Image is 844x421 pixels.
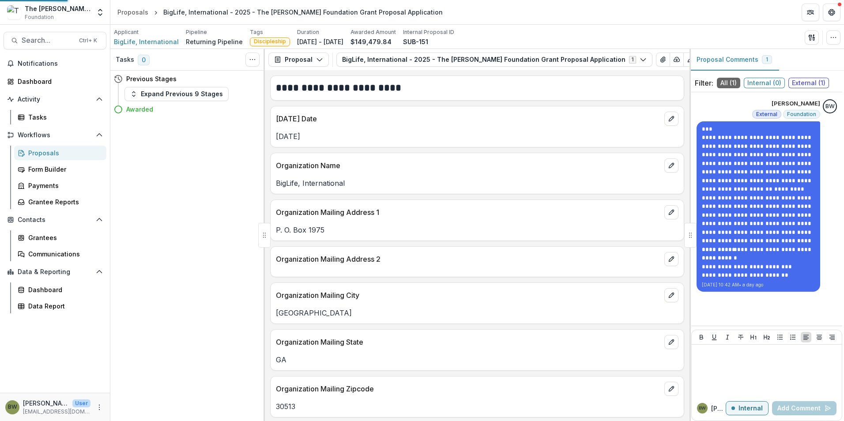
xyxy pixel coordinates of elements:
p: User [72,399,90,407]
button: edit [664,158,678,173]
span: External ( 1 ) [788,78,829,88]
span: Contacts [18,216,92,224]
h4: Awarded [126,105,153,114]
p: SUB-151 [403,37,428,46]
button: Toggle View Cancelled Tasks [245,53,260,67]
p: Organization Mailing Zipcode [276,383,661,394]
span: Data & Reporting [18,268,92,276]
button: BigLife, International - 2025 - The [PERSON_NAME] Foundation Grant Proposal Application1 [336,53,652,67]
button: Edit as form [683,53,697,67]
a: Dashboard [14,282,106,297]
p: Filter: [695,78,713,88]
p: [PERSON_NAME] [772,99,820,108]
div: Ctrl + K [77,36,99,45]
button: Internal [726,401,769,415]
p: Tags [250,28,263,36]
button: Align Right [827,332,837,342]
span: Foundation [25,13,54,21]
span: 1 [766,56,768,63]
button: Proposal Comments [690,49,779,71]
p: Internal [738,405,763,412]
button: edit [664,252,678,266]
p: Organization Mailing Address 2 [276,254,661,264]
div: Grantees [28,233,99,242]
p: [GEOGRAPHIC_DATA] [276,308,678,318]
div: Payments [28,181,99,190]
a: Grantee Reports [14,195,106,209]
a: BigLife, International [114,37,179,46]
div: Dashboard [28,285,99,294]
div: The [PERSON_NAME] Foundation [25,4,90,13]
button: Get Help [823,4,840,21]
button: Heading 1 [748,332,759,342]
div: Tasks [28,113,99,122]
button: Open Activity [4,92,106,106]
div: Communications [28,249,99,259]
p: Returning Pipeline [186,37,243,46]
p: Organization Mailing State [276,337,661,347]
p: P. O. Box 1975 [276,225,678,235]
button: Bullet List [775,332,785,342]
div: Proposals [117,8,148,17]
span: External [756,111,777,117]
a: Tasks [14,110,106,124]
button: Underline [709,332,720,342]
p: [PERSON_NAME] [23,398,69,408]
p: BigLife, International [276,178,678,188]
span: Notifications [18,60,103,68]
nav: breadcrumb [114,6,446,19]
span: Activity [18,96,92,103]
p: Internal Proposal ID [403,28,454,36]
p: [DATE] Date [276,113,661,124]
p: [DATE] 10:42 AM • a day ago [702,282,815,288]
a: Proposals [114,6,152,19]
p: Organization Mailing Address 1 [276,207,661,218]
span: Foundation [787,111,816,117]
div: BigLife, International - 2025 - The [PERSON_NAME] Foundation Grant Proposal Application [163,8,443,17]
button: Italicize [722,332,733,342]
button: Partners [802,4,819,21]
button: More [94,402,105,413]
span: Discipleship [254,38,286,45]
a: Data Report [14,299,106,313]
button: Proposal [268,53,329,67]
p: Organization Name [276,160,661,171]
button: Notifications [4,56,106,71]
p: [DATE] [276,131,678,142]
button: Search... [4,32,106,49]
div: Blair White [699,406,706,410]
p: GA [276,354,678,365]
button: Add Comment [772,401,836,415]
a: Communications [14,247,106,261]
a: Proposals [14,146,106,160]
div: Proposals [28,148,99,158]
button: Open Data & Reporting [4,265,106,279]
p: Applicant [114,28,139,36]
h3: Tasks [116,56,134,64]
div: Data Report [28,301,99,311]
span: Internal ( 0 ) [744,78,785,88]
button: edit [664,382,678,396]
h4: Previous Stages [126,74,177,83]
div: Form Builder [28,165,99,174]
div: Blair White [825,104,835,109]
span: Search... [22,36,74,45]
button: edit [664,288,678,302]
div: Dashboard [18,77,99,86]
p: $149,479.84 [350,37,392,46]
button: Align Center [814,332,825,342]
p: [PERSON_NAME] [711,404,726,413]
p: [EMAIL_ADDRESS][DOMAIN_NAME] [23,408,90,416]
p: Duration [297,28,319,36]
p: Organization Mailing City [276,290,661,301]
a: Form Builder [14,162,106,177]
div: Blair White [8,404,17,410]
img: The Bolick Foundation [7,5,21,19]
p: Pipeline [186,28,207,36]
button: Open entity switcher [94,4,106,21]
button: edit [664,112,678,126]
button: edit [664,335,678,349]
div: Grantee Reports [28,197,99,207]
span: 0 [138,55,150,65]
